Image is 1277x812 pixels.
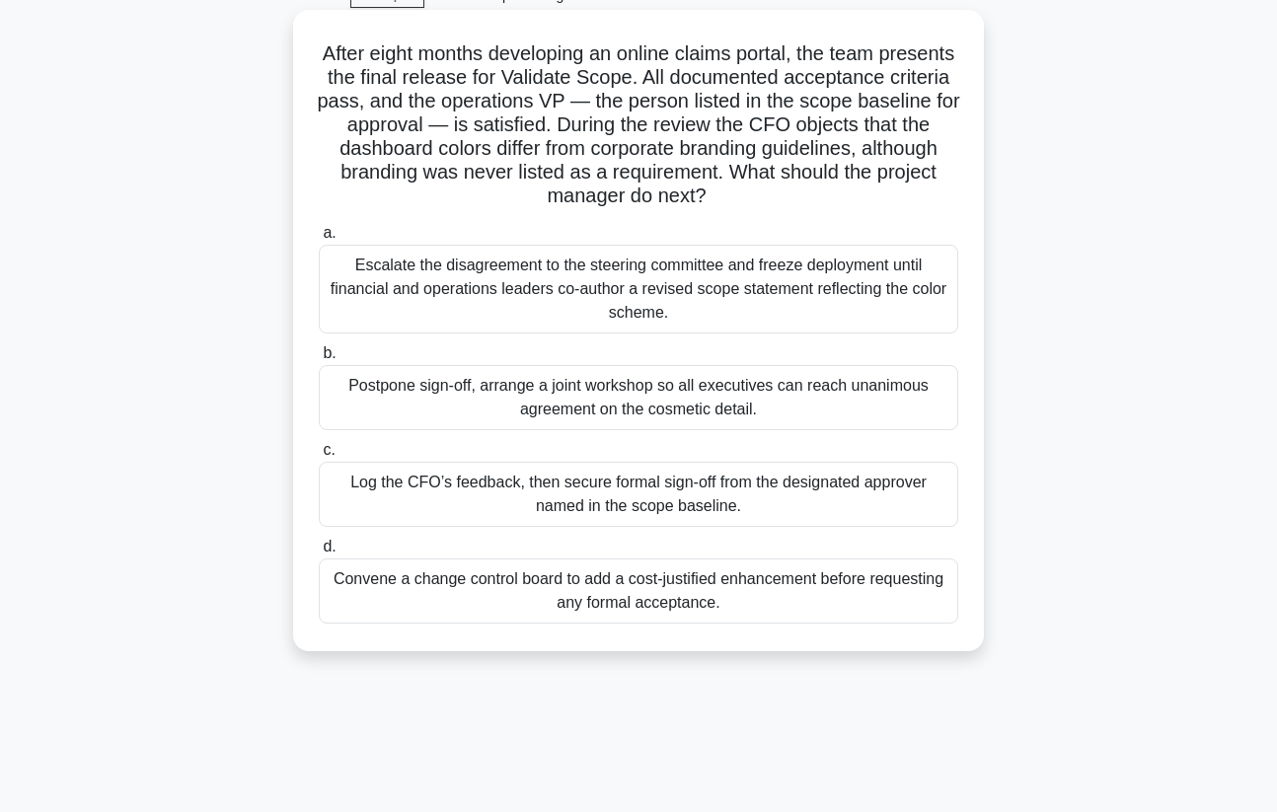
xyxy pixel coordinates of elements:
[317,41,960,209] h5: After eight months developing an online claims portal, the team presents the final release for Va...
[323,344,336,361] span: b.
[319,462,958,527] div: Log the CFO’s feedback, then secure formal sign-off from the designated approver named in the sco...
[323,224,336,241] span: a.
[319,245,958,333] div: Escalate the disagreement to the steering committee and freeze deployment until financial and ope...
[319,558,958,624] div: Convene a change control board to add a cost-justified enhancement before requesting any formal a...
[323,441,335,458] span: c.
[319,365,958,430] div: Postpone sign-off, arrange a joint workshop so all executives can reach unanimous agreement on th...
[323,538,336,554] span: d.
